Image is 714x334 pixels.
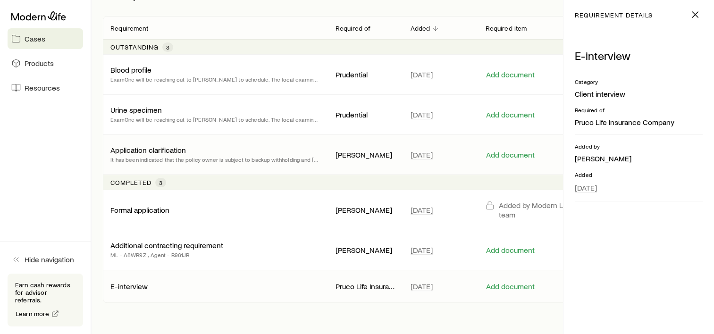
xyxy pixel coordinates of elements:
a: Resources [8,77,83,98]
span: [DATE] [411,150,433,159]
p: [PERSON_NAME] [336,205,395,215]
a: Cases [8,28,83,49]
div: Earn cash rewards for advisor referrals.Learn more [8,274,83,326]
p: [PERSON_NAME] [575,154,703,163]
span: [DATE] [411,282,433,291]
p: [PERSON_NAME] [336,150,395,159]
p: Application clarification [110,145,186,155]
span: [DATE] [575,183,597,192]
span: Hide navigation [25,255,74,264]
p: requirement details [575,11,653,19]
span: [DATE] [411,70,433,79]
p: Requirement [110,25,148,32]
button: Add document [485,110,535,119]
p: It has been indicated that the policy owner is subject to backup withholding and [PERSON_NAME] re... [110,155,320,164]
span: [DATE] [411,245,433,255]
p: Required item [485,25,527,32]
p: Added [411,25,430,32]
p: Completed [110,179,151,186]
p: E-interview [575,49,703,62]
p: Prudential [336,70,395,79]
button: Add document [485,282,535,291]
p: Required of [336,25,371,32]
p: Category [575,78,703,85]
p: Required of [575,106,703,114]
p: ExamOne will be reaching out to [PERSON_NAME] to schedule. The local examiner's number is 402.895... [110,115,320,124]
p: Pruco Life Insurance Company [336,282,395,291]
span: Learn more [16,310,50,317]
p: Prudential [336,110,395,119]
span: 3 [159,179,162,186]
span: 3 [166,43,169,51]
p: Client interview [575,89,703,99]
span: Resources [25,83,60,92]
span: Products [25,58,54,68]
p: Blood profile [110,65,151,75]
a: Products [8,53,83,74]
button: Add document [485,70,535,79]
p: Earn cash rewards for advisor referrals. [15,281,76,304]
button: Add document [485,150,535,159]
span: Cases [25,34,45,43]
p: Pruco Life Insurance Company [575,117,703,127]
p: [PERSON_NAME] [336,245,395,255]
p: ExamOne will be reaching out to [PERSON_NAME] to schedule. The local examiner's number is 402.895... [110,75,320,84]
p: Outstanding [110,43,159,51]
button: Hide navigation [8,249,83,270]
span: [DATE] [411,110,433,119]
p: Formal application [110,205,169,215]
p: Added by Modern Life team [498,200,582,219]
p: ML - A8WR9Z ; Agent - B961JR [110,250,223,259]
p: Added [575,171,703,178]
p: E-interview [110,282,148,291]
span: [DATE] [411,205,433,215]
button: Add document [485,246,535,255]
p: Additional contracting requirement [110,241,223,250]
p: Added by [575,142,703,150]
p: Urine specimen [110,105,162,115]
